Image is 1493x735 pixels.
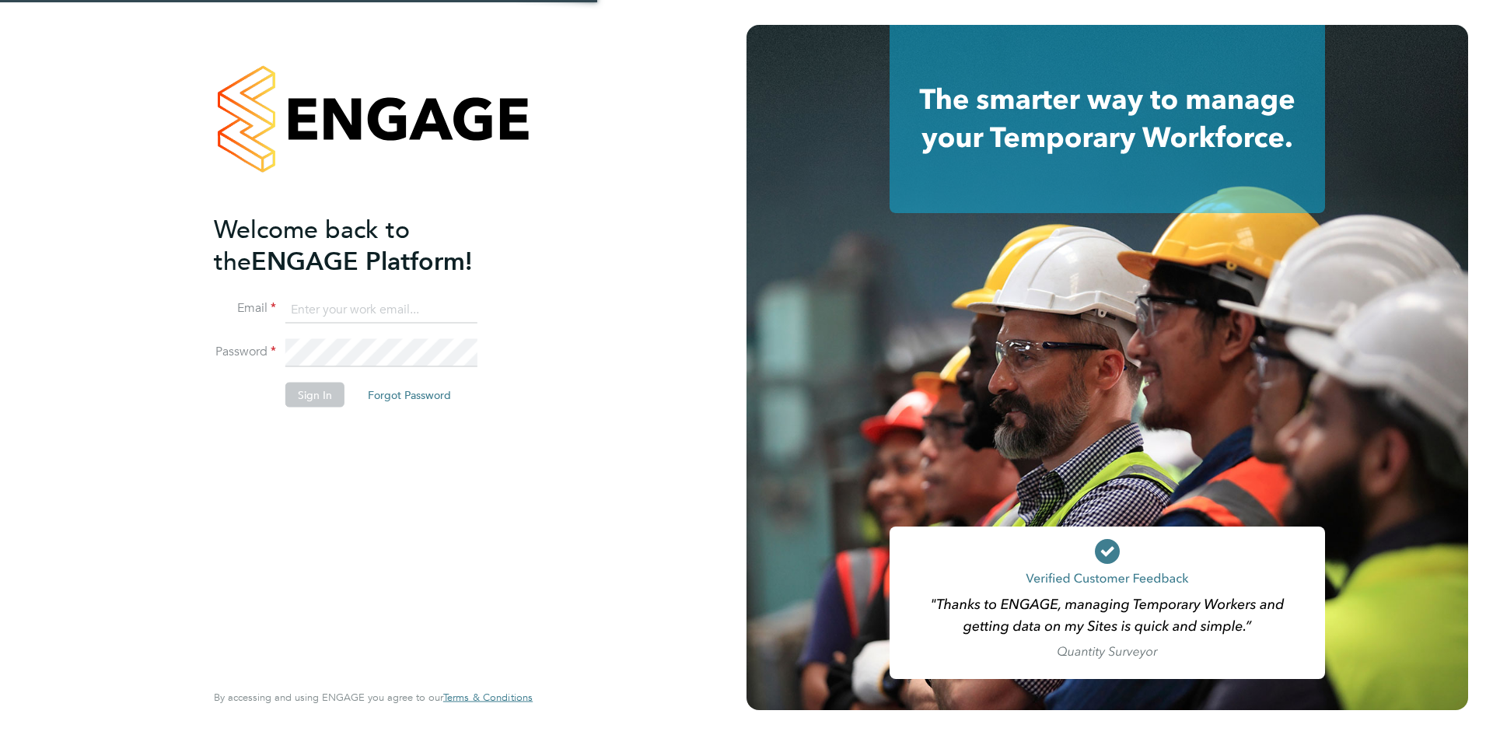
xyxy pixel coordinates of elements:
label: Password [214,344,276,360]
a: Terms & Conditions [443,691,533,704]
button: Forgot Password [355,383,463,408]
input: Enter your work email... [285,296,477,324]
label: Email [214,300,276,317]
span: Welcome back to the [214,214,410,276]
span: By accessing and using ENGAGE you agree to our [214,691,533,704]
h2: ENGAGE Platform! [214,213,517,277]
button: Sign In [285,383,344,408]
span: Terms & Conditions [443,691,533,704]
